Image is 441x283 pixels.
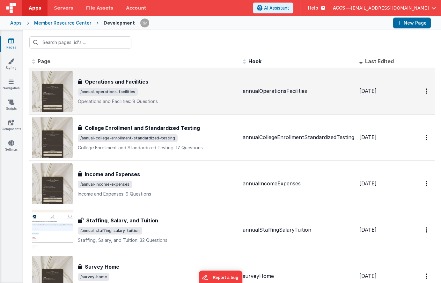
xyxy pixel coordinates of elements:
button: Options [422,177,432,190]
p: Staffing, Salary, and Tuition: 32 Questions [78,237,238,243]
div: annualIncomeExpenses [243,180,354,187]
span: AI Assistant [264,5,289,11]
span: Help [308,5,318,11]
button: Options [422,270,432,283]
h3: Operations and Facilities [85,78,148,86]
span: [EMAIL_ADDRESS][DOMAIN_NAME] [351,5,429,11]
button: Options [422,223,432,236]
p: Operations and Facilities: 9 Questions [78,98,238,105]
h3: Staffing, Salary, and Tuition [86,217,158,224]
div: annualStaffingSalaryTuition [243,226,354,234]
span: /annual-staffing-salary-tuition [78,227,142,235]
div: annualOperationsFacilities [243,87,354,95]
div: surveyHome [243,272,354,280]
span: File Assets [86,5,114,11]
span: /survey-home [78,273,109,281]
span: [DATE] [359,134,377,140]
button: Options [422,85,432,98]
h3: Income and Expenses [85,170,140,178]
span: [DATE] [359,180,377,187]
span: Apps [29,5,41,11]
button: Options [422,131,432,144]
button: ACCS — [EMAIL_ADDRESS][DOMAIN_NAME] [333,5,436,11]
p: College Enrollment and Standardized Testing: 17 Questions [78,145,238,151]
span: Last Edited [365,58,394,64]
p: Income and Expenses: 9 Questions [78,191,238,197]
input: Search pages, id's ... [29,36,131,48]
div: Development [104,20,135,26]
span: [DATE] [359,227,377,233]
div: Member Resource Center [34,20,91,26]
button: AI Assistant [253,3,293,13]
span: /annual-college-enrollment-standardized-testing [78,134,178,142]
span: [DATE] [359,273,377,279]
span: Servers [54,5,73,11]
div: Apps [10,20,22,26]
button: New Page [393,18,431,28]
span: /annual-income-expenses [78,181,132,188]
h3: College Enrollment and Standardized Testing [85,124,200,132]
h3: Survey Home [85,263,119,271]
div: annualCollegeEnrollmentStandardizedTesting [243,134,354,141]
span: /annual-operations-facilities [78,88,138,96]
span: Hook [248,58,261,64]
span: ACCS — [333,5,351,11]
span: [DATE] [359,88,377,94]
span: Page [38,58,50,64]
img: 1e10b08f9103151d1000344c2f9be56b [140,19,149,27]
